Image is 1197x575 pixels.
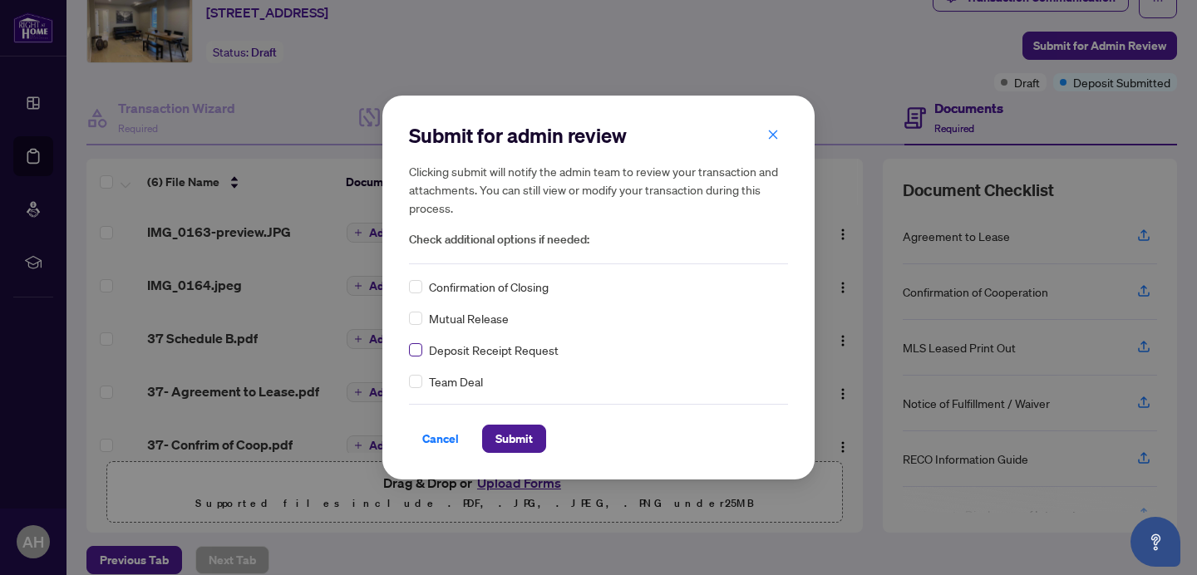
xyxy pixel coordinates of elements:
[1130,517,1180,567] button: Open asap
[482,425,546,453] button: Submit
[429,341,559,359] span: Deposit Receipt Request
[429,372,483,391] span: Team Deal
[429,309,509,327] span: Mutual Release
[409,122,788,149] h2: Submit for admin review
[429,278,549,296] span: Confirmation of Closing
[409,162,788,217] h5: Clicking submit will notify the admin team to review your transaction and attachments. You can st...
[409,230,788,249] span: Check additional options if needed:
[409,425,472,453] button: Cancel
[767,129,779,140] span: close
[495,425,533,452] span: Submit
[422,425,459,452] span: Cancel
